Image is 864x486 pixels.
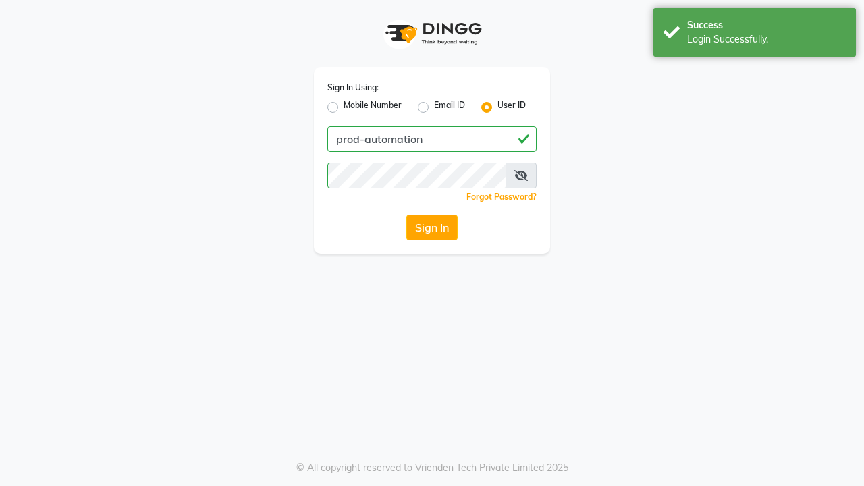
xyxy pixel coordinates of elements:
[327,163,506,188] input: Username
[378,13,486,53] img: logo1.svg
[687,32,846,47] div: Login Successfully.
[434,99,465,115] label: Email ID
[497,99,526,115] label: User ID
[327,82,379,94] label: Sign In Using:
[687,18,846,32] div: Success
[406,215,458,240] button: Sign In
[327,126,537,152] input: Username
[344,99,402,115] label: Mobile Number
[466,192,537,202] a: Forgot Password?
